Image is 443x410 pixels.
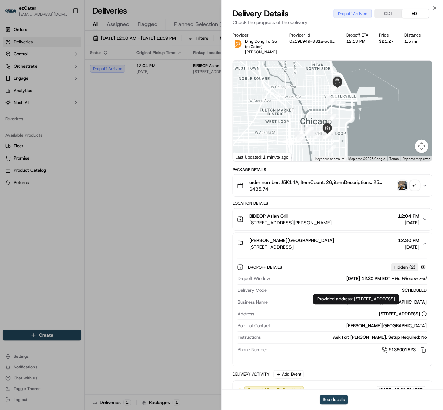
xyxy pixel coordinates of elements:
div: Provided address: [STREET_ADDRESS] [313,294,399,305]
span: [DATE] [379,387,393,393]
div: 2 [328,145,336,153]
button: photo_proof_of_pickup image+1 [398,181,420,190]
span: 12:30 PM [398,237,420,244]
p: Welcome 👋 [7,27,123,38]
span: • [56,105,59,111]
a: 5136001923 [382,346,427,354]
div: [PERSON_NAME][GEOGRAPHIC_DATA][STREET_ADDRESS]12:30 PM[DATE] [233,255,432,366]
span: [DATE] [398,219,420,226]
button: 0a19b949-881a-ac6f-7dd7-323b4574660a [290,39,336,44]
div: Past conversations [7,88,45,94]
div: 17 [327,114,336,123]
span: Hidden ( 2 ) [394,264,416,270]
div: + 1 [410,181,420,190]
div: 18 [328,96,337,105]
span: [DATE] 12:30 PM EDT [347,275,391,282]
img: Wisdom Oko [7,117,18,130]
a: Open this area in Google Maps (opens a new window) [235,152,257,161]
div: Dropoff ETA [347,32,369,38]
div: Distance [405,32,421,38]
div: Delivery Activity [233,372,270,377]
div: We're available if you need us! [30,72,93,77]
span: Map data ©2025 Google [348,157,385,161]
a: 📗Knowledge Base [4,149,54,161]
span: Delivery Details [233,8,289,19]
span: Phone Number [238,347,267,353]
span: [STREET_ADDRESS] [249,244,334,250]
div: Ask For: [PERSON_NAME]. Setup Required: No [263,335,427,341]
img: Nash [7,7,20,21]
p: Check the progress of the delivery [233,19,432,26]
span: Pylon [67,168,82,173]
span: 5136001923 [389,347,416,353]
button: Keyboard shortcuts [315,156,344,161]
button: Map camera controls [415,140,428,153]
img: 1736555255976-a54dd68f-1ca7-489b-9aae-adbdc363a1c4 [14,105,19,111]
div: 📗 [7,152,12,158]
img: Google [235,152,257,161]
button: See details [320,395,348,405]
button: See all [105,87,123,95]
div: Package Details [233,167,432,172]
div: 💻 [57,152,63,158]
div: Price [379,32,394,38]
img: Grace Nketiah [7,99,18,110]
span: - [392,275,394,282]
button: EDT [402,9,429,18]
span: Address [238,311,254,317]
button: Add Event [274,370,304,379]
span: 12:39 PM EDT [394,387,423,393]
div: 11 [295,132,303,141]
span: order number: J5K14A, ItemCount: 26, itemDescriptions: 25 Traditional Catering Spread Package, 1 ... [249,179,395,186]
div: [PERSON_NAME][GEOGRAPHIC_DATA] [271,299,427,305]
div: 15 [323,130,332,139]
p: Ding Dong To Go (ezCater) [245,39,279,49]
span: [PERSON_NAME] [21,105,55,111]
a: 💻API Documentation [54,149,111,161]
button: Hidden (2) [391,263,428,271]
a: Powered byPylon [48,168,82,173]
button: Start new chat [115,67,123,75]
img: 4920774857489_3d7f54699973ba98c624_72.jpg [14,65,26,77]
div: Provider Id [290,32,336,38]
span: $435.74 [249,186,395,192]
div: [STREET_ADDRESS] [379,311,427,317]
img: photo_proof_of_pickup image [398,181,407,190]
button: order number: J5K14A, ItemCount: 26, itemDescriptions: 25 Traditional Catering Spread Package, 1 ... [233,175,432,196]
span: No Window End [395,275,427,282]
div: 19 [330,81,339,90]
button: CDT [375,9,402,18]
span: [DATE] [398,244,420,250]
div: Location Details [233,201,432,206]
div: 1.5 mi [405,39,421,44]
div: Last Updated: 1 minute ago [233,153,292,161]
div: 6 [303,127,312,136]
span: 12:04 PM [398,213,420,219]
div: $21.27 [379,39,394,44]
span: • [73,123,76,129]
div: Start new chat [30,65,111,72]
span: Point of Contact [238,323,270,329]
div: 7 [295,130,303,139]
div: [PERSON_NAME][GEOGRAPHIC_DATA] [273,323,427,329]
div: 16 [324,130,333,139]
span: [DATE] [60,105,74,111]
span: Business Name [238,299,268,305]
input: Got a question? Start typing here... [18,44,122,51]
img: 1736555255976-a54dd68f-1ca7-489b-9aae-adbdc363a1c4 [14,124,19,129]
a: Terms (opens in new tab) [389,157,399,161]
span: [DATE] [77,123,91,129]
div: 12:13 PM [347,39,369,44]
img: ddtg_logo_v2.png [233,39,243,49]
span: [STREET_ADDRESS][PERSON_NAME] [249,219,332,226]
a: Report a map error [403,157,430,161]
div: Provider [233,32,279,38]
span: Dropoff Window [238,275,270,282]
span: [PERSON_NAME] [245,49,277,55]
span: BIBIBOP Asian Grill [249,213,288,219]
img: 1736555255976-a54dd68f-1ca7-489b-9aae-adbdc363a1c4 [7,65,19,77]
button: BIBIBOP Asian Grill[STREET_ADDRESS][PERSON_NAME]12:04 PM[DATE] [233,209,432,230]
div: 13 [314,130,323,139]
span: Instructions [238,335,261,341]
span: Delivery Mode [238,287,267,293]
